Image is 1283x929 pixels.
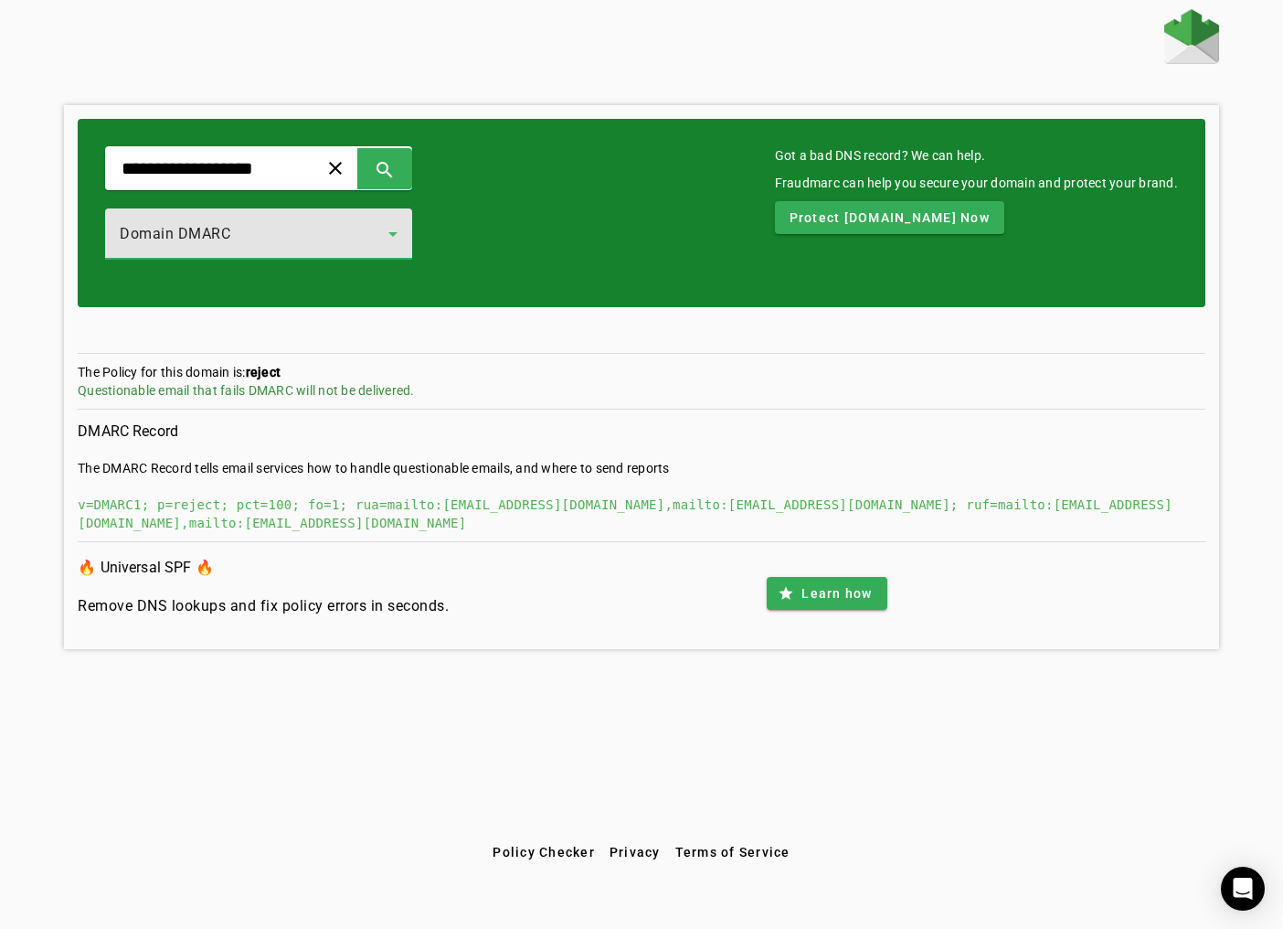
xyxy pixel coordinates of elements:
[485,836,602,869] button: Policy Checker
[775,146,1178,165] mat-card-title: Got a bad DNS record? We can help.
[801,584,872,603] span: Learn how
[1164,9,1219,64] img: Fraudmarc Logo
[668,836,798,869] button: Terms of Service
[775,201,1004,234] button: Protect [DOMAIN_NAME] Now
[790,208,990,227] span: Protect [DOMAIN_NAME] Now
[78,555,449,581] h3: 🔥 Universal SPF 🔥
[767,577,886,610] button: Learn how
[78,419,1205,444] h3: DMARC Record
[246,365,281,379] strong: reject
[78,381,1205,400] div: Questionable email that fails DMARC will not be delivered.
[493,845,595,860] span: Policy Checker
[120,225,230,242] span: Domain DMARC
[775,174,1178,192] div: Fraudmarc can help you secure your domain and protect your brand.
[78,496,1205,532] div: v=DMARC1; p=reject; pct=100; fo=1; rua=mailto:[EMAIL_ADDRESS][DOMAIN_NAME],mailto:[EMAIL_ADDRESS]...
[1221,867,1265,911] div: Open Intercom Messenger
[1164,9,1219,69] a: Home
[78,595,449,617] h4: Remove DNS lookups and fix policy errors in seconds.
[602,836,668,869] button: Privacy
[610,845,661,860] span: Privacy
[675,845,790,860] span: Terms of Service
[78,363,1205,410] section: The Policy for this domain is:
[78,459,1205,477] div: The DMARC Record tells email services how to handle questionable emails, and where to send reports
